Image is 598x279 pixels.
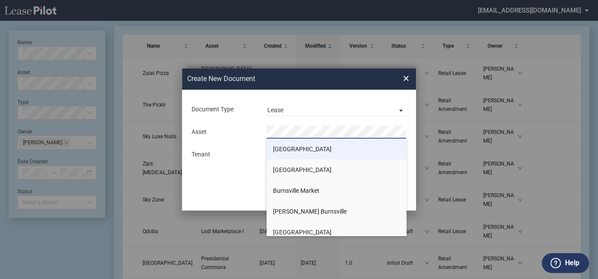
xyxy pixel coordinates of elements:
span: Burnsville Market [273,187,319,194]
li: Burnsville Market [266,180,406,201]
div: Document Type [186,105,261,114]
li: [GEOGRAPHIC_DATA] [266,222,406,243]
md-dialog: Create New ... [182,68,416,211]
div: Lease [267,107,283,114]
span: × [403,72,409,86]
span: [GEOGRAPHIC_DATA] [273,146,331,152]
md-select: Document Type: Lease [266,103,406,116]
span: [PERSON_NAME] Burnsville [273,208,347,215]
label: Help [565,257,579,269]
div: Tenant [186,150,261,159]
div: Asset [186,128,261,136]
h2: Create New Document [187,74,372,84]
li: [PERSON_NAME] Burnsville [266,201,406,222]
span: [GEOGRAPHIC_DATA] [273,229,331,236]
li: [GEOGRAPHIC_DATA] [266,139,406,159]
span: [GEOGRAPHIC_DATA] [273,166,331,173]
li: [GEOGRAPHIC_DATA] [266,159,406,180]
